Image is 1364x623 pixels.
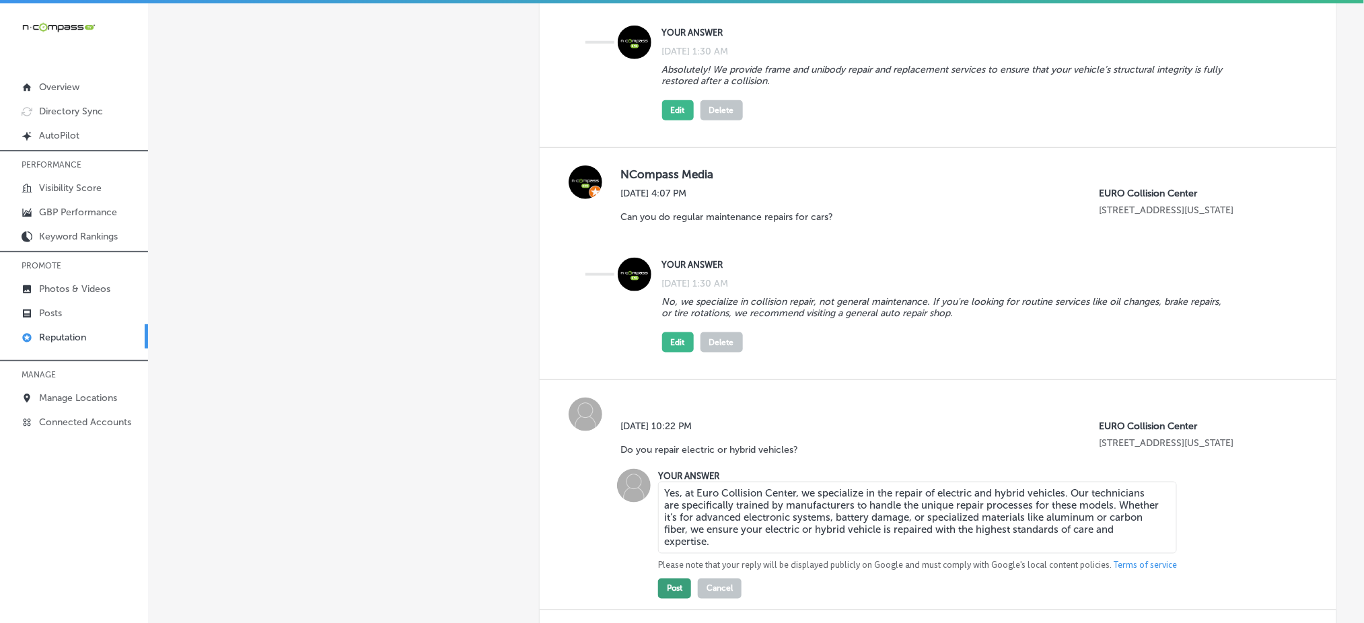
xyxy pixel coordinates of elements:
[39,392,117,404] p: Manage Locations
[662,332,694,353] button: Edit
[620,168,1304,182] label: NCompass Media
[1100,437,1236,449] p: 8536 South Colorado Boulevard
[662,28,1231,38] label: YOUR ANSWER
[662,64,1231,87] p: Absolutely! We provide frame and unibody repair and replacement services to ensure that your vehi...
[1100,188,1236,199] p: EURO Collision Center
[620,188,843,199] label: [DATE] 4:07 PM
[39,106,103,117] p: Directory Sync
[658,471,719,481] label: YOUR ANSWER
[1100,420,1236,432] p: EURO Collision Center
[662,260,1231,270] label: YOUR ANSWER
[620,420,808,432] label: [DATE] 10:22 PM
[39,307,62,319] p: Posts
[22,21,96,34] img: 660ab0bf-5cc7-4cb8-ba1c-48b5ae0f18e60NCTV_CLogo_TV_Black_-500x88.png
[1100,205,1236,216] p: 8536 South Colorado Boulevard
[39,416,131,428] p: Connected Accounts
[701,332,743,353] button: Delete
[39,207,117,218] p: GBP Performance
[39,231,118,242] p: Keyword Rankings
[1114,560,1177,572] a: Terms of service
[39,130,79,141] p: AutoPilot
[658,560,1177,572] p: Please note that your reply will be displayed publicly on Google and must comply with Google's lo...
[662,100,694,120] button: Edit
[662,278,729,289] label: [DATE] 1:30 AM
[620,211,833,223] p: Can you do regular maintenance repairs for cars?
[39,81,79,93] p: Overview
[39,283,110,295] p: Photos & Videos
[662,296,1231,319] p: No, we specialize in collision repair, not general maintenance. If you're looking for routine ser...
[39,332,86,343] p: Reputation
[701,100,743,120] button: Delete
[620,444,798,455] p: Do you repair electric or hybrid vehicles?
[698,579,742,599] button: Cancel
[658,482,1177,554] textarea: Yes, at Euro Collision Center, we specialize in the repair of electric and hybrid vehicles. Our t...
[39,182,102,194] p: Visibility Score
[662,46,729,57] label: [DATE] 1:30 AM
[658,579,691,599] button: Post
